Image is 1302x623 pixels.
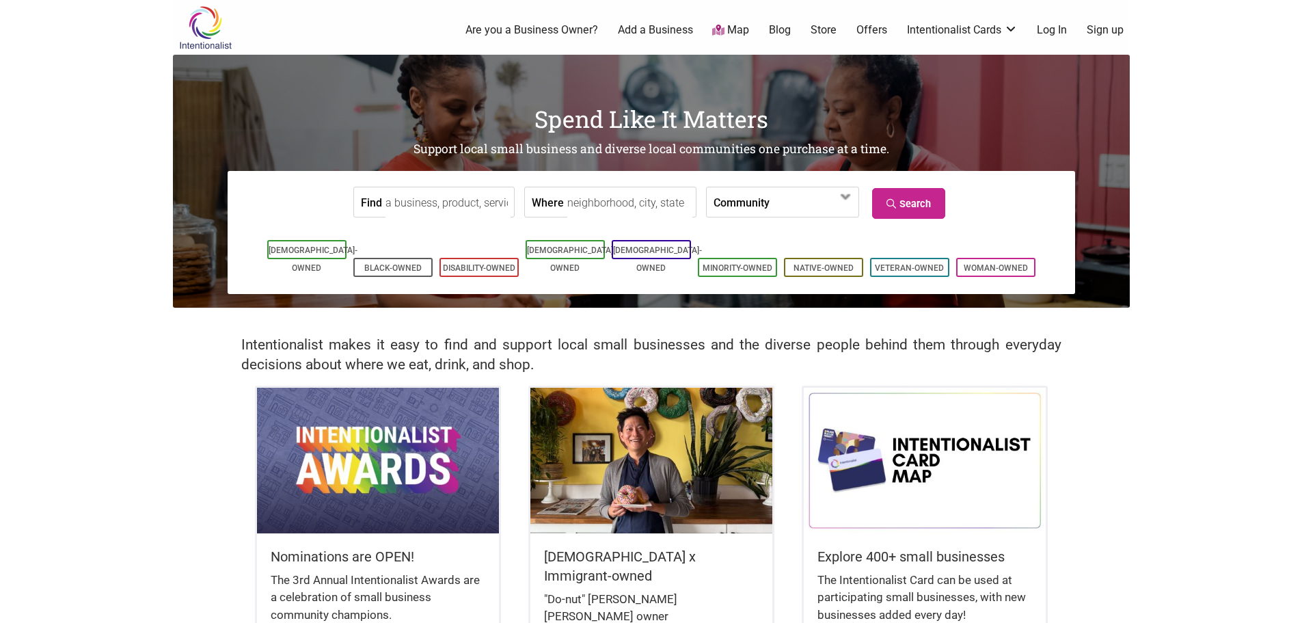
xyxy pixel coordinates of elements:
[173,103,1130,135] h1: Spend Like It Matters
[811,23,837,38] a: Store
[769,23,791,38] a: Blog
[532,187,564,217] label: Where
[817,547,1032,566] h5: Explore 400+ small businesses
[794,263,854,273] a: Native-Owned
[385,187,511,218] input: a business, product, service
[269,246,357,273] a: [DEMOGRAPHIC_DATA]-Owned
[567,187,692,218] input: neighborhood, city, state
[364,263,422,273] a: Black-Owned
[712,23,749,38] a: Map
[618,23,693,38] a: Add a Business
[544,547,759,585] h5: [DEMOGRAPHIC_DATA] x Immigrant-owned
[465,23,598,38] a: Are you a Business Owner?
[703,263,772,273] a: Minority-Owned
[241,335,1061,375] h2: Intentionalist makes it easy to find and support local small businesses and the diverse people be...
[361,187,382,217] label: Find
[1037,23,1067,38] a: Log In
[257,388,499,533] img: Intentionalist Awards
[613,246,702,273] a: [DEMOGRAPHIC_DATA]-Owned
[907,23,1018,38] a: Intentionalist Cards
[714,187,770,217] label: Community
[443,263,515,273] a: Disability-Owned
[1087,23,1124,38] a: Sign up
[856,23,887,38] a: Offers
[875,263,944,273] a: Veteran-Owned
[527,246,616,273] a: [DEMOGRAPHIC_DATA]-Owned
[964,263,1028,273] a: Woman-Owned
[173,5,238,50] img: Intentionalist
[872,188,945,219] a: Search
[530,388,772,533] img: King Donuts - Hong Chhuor
[173,141,1130,158] h2: Support local small business and diverse local communities one purchase at a time.
[271,547,485,566] h5: Nominations are OPEN!
[804,388,1046,533] img: Intentionalist Card Map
